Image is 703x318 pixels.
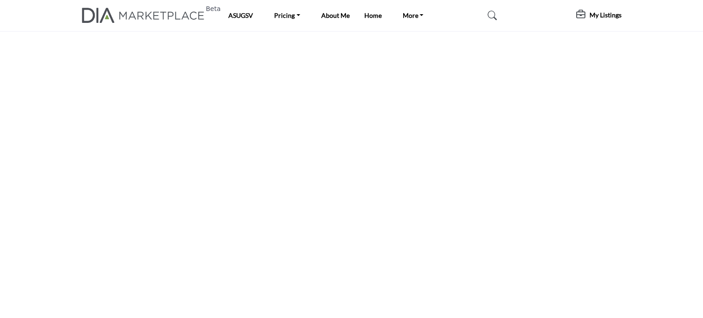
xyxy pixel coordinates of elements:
a: More [396,9,430,22]
h5: My Listings [589,11,622,19]
a: ASUGSV [228,11,253,19]
a: Search [479,8,502,23]
a: Beta [82,8,210,23]
img: site Logo [82,8,210,23]
a: About Me [321,11,350,19]
a: Pricing [268,9,307,22]
h6: Beta [206,5,221,13]
a: Home [364,11,382,19]
div: My Listings [576,10,622,21]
